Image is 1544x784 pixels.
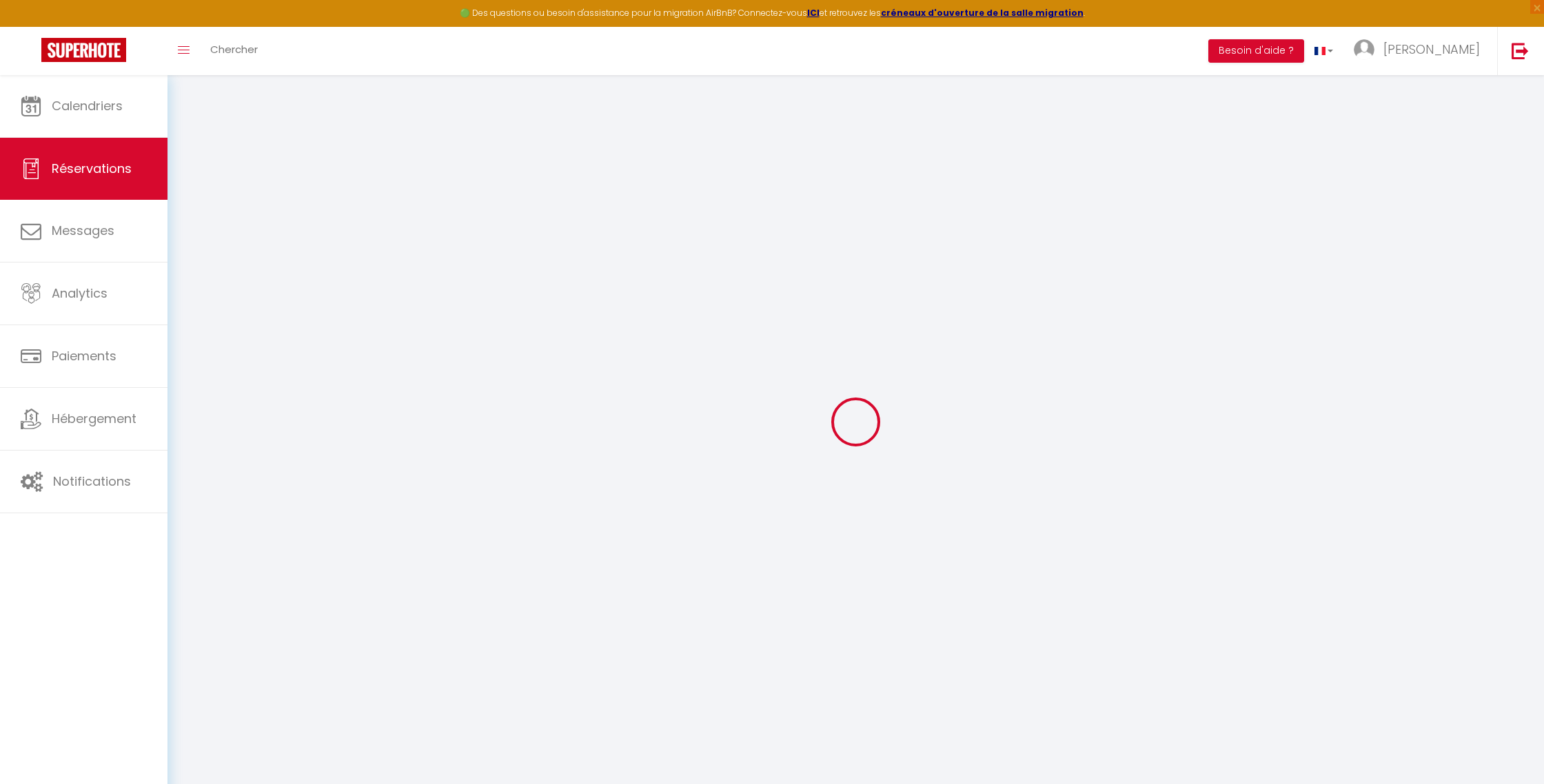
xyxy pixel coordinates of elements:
[200,27,268,75] a: Chercher
[52,222,114,239] span: Messages
[210,42,258,56] span: Chercher
[1354,39,1374,60] img: ...
[41,38,126,62] img: Super Booking
[52,347,116,364] span: Paiements
[1208,39,1304,63] button: Besoin d'aide ?
[1343,27,1497,75] a: ... [PERSON_NAME]
[11,6,52,47] button: Ouvrir le widget de chat LiveChat
[52,285,108,302] span: Analytics
[53,473,131,490] span: Notifications
[52,160,132,177] span: Réservations
[52,410,136,427] span: Hébergement
[1383,41,1480,58] span: [PERSON_NAME]
[1512,42,1529,59] img: logout
[881,7,1084,19] a: créneaux d'ouverture de la salle migration
[52,97,123,114] span: Calendriers
[807,7,820,19] a: ICI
